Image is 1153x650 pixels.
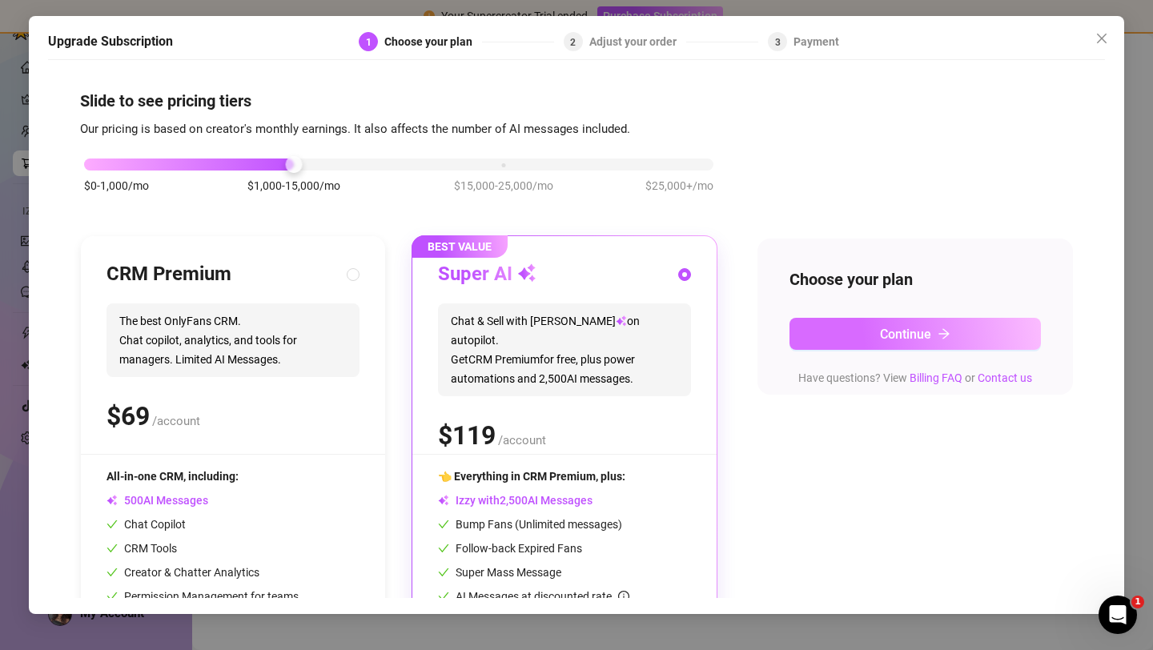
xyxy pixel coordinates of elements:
[106,567,118,578] span: check
[412,235,508,258] span: BEST VALUE
[438,420,496,451] span: $
[438,262,536,287] h3: Super AI
[880,327,931,342] span: Continue
[775,37,781,48] span: 3
[1089,32,1115,45] span: Close
[978,371,1032,384] a: Contact us
[106,494,208,507] span: AI Messages
[438,542,582,555] span: Follow-back Expired Fans
[438,591,449,602] span: check
[106,518,186,531] span: Chat Copilot
[106,303,360,377] span: The best OnlyFans CRM. Chat copilot, analytics, and tools for managers. Limited AI Messages.
[106,519,118,530] span: check
[1131,596,1144,608] span: 1
[80,90,1073,112] h4: Slide to see pricing tiers
[456,590,629,603] span: AI Messages at discounted rate
[106,401,150,431] span: $
[48,32,173,51] h5: Upgrade Subscription
[384,32,482,51] div: Choose your plan
[910,371,962,384] a: Billing FAQ
[106,470,239,483] span: All-in-one CRM, including:
[106,591,118,602] span: check
[498,433,546,447] span: /account
[366,37,372,48] span: 1
[106,566,259,579] span: Creator & Chatter Analytics
[589,32,686,51] div: Adjust your order
[789,318,1041,350] button: Continuearrow-right
[798,371,1032,384] span: Have questions? View or
[84,177,149,195] span: $0-1,000/mo
[570,37,576,48] span: 2
[618,591,629,602] span: info-circle
[438,543,449,554] span: check
[454,177,553,195] span: $15,000-25,000/mo
[80,122,630,136] span: Our pricing is based on creator's monthly earnings. It also affects the number of AI messages inc...
[938,327,950,340] span: arrow-right
[106,590,299,603] span: Permission Management for teams
[438,470,625,483] span: 👈 Everything in CRM Premium, plus:
[106,542,177,555] span: CRM Tools
[438,494,593,507] span: Izzy with AI Messages
[438,519,449,530] span: check
[1095,32,1108,45] span: close
[645,177,713,195] span: $25,000+/mo
[789,268,1041,291] h4: Choose your plan
[1099,596,1137,634] iframe: Intercom live chat
[438,566,561,579] span: Super Mass Message
[793,32,839,51] div: Payment
[438,303,691,396] span: Chat & Sell with [PERSON_NAME] on autopilot. Get CRM Premium for free, plus power automations and...
[247,177,340,195] span: $1,000-15,000/mo
[106,262,231,287] h3: CRM Premium
[438,567,449,578] span: check
[1089,26,1115,51] button: Close
[106,543,118,554] span: check
[438,518,622,531] span: Bump Fans (Unlimited messages)
[152,414,200,428] span: /account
